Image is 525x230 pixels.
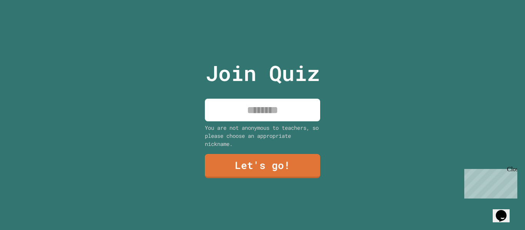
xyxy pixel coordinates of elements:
div: Chat with us now!Close [3,3,53,49]
p: Join Quiz [206,57,320,89]
iframe: chat widget [493,199,517,222]
div: You are not anonymous to teachers, so please choose an appropriate nickname. [205,124,320,148]
iframe: chat widget [461,166,517,199]
a: Let's go! [205,154,320,178]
